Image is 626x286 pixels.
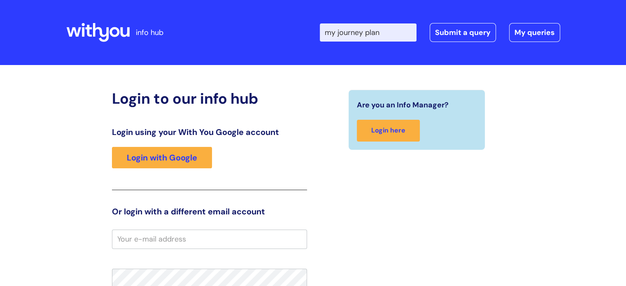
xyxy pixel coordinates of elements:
span: Are you an Info Manager? [357,98,449,112]
h3: Login using your With You Google account [112,127,307,137]
h2: Login to our info hub [112,90,307,107]
a: Login with Google [112,147,212,168]
input: Search [320,23,417,42]
a: Login here [357,120,420,142]
h3: Or login with a different email account [112,207,307,216]
a: Submit a query [430,23,496,42]
input: Your e-mail address [112,230,307,249]
p: info hub [136,26,163,39]
a: My queries [509,23,560,42]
